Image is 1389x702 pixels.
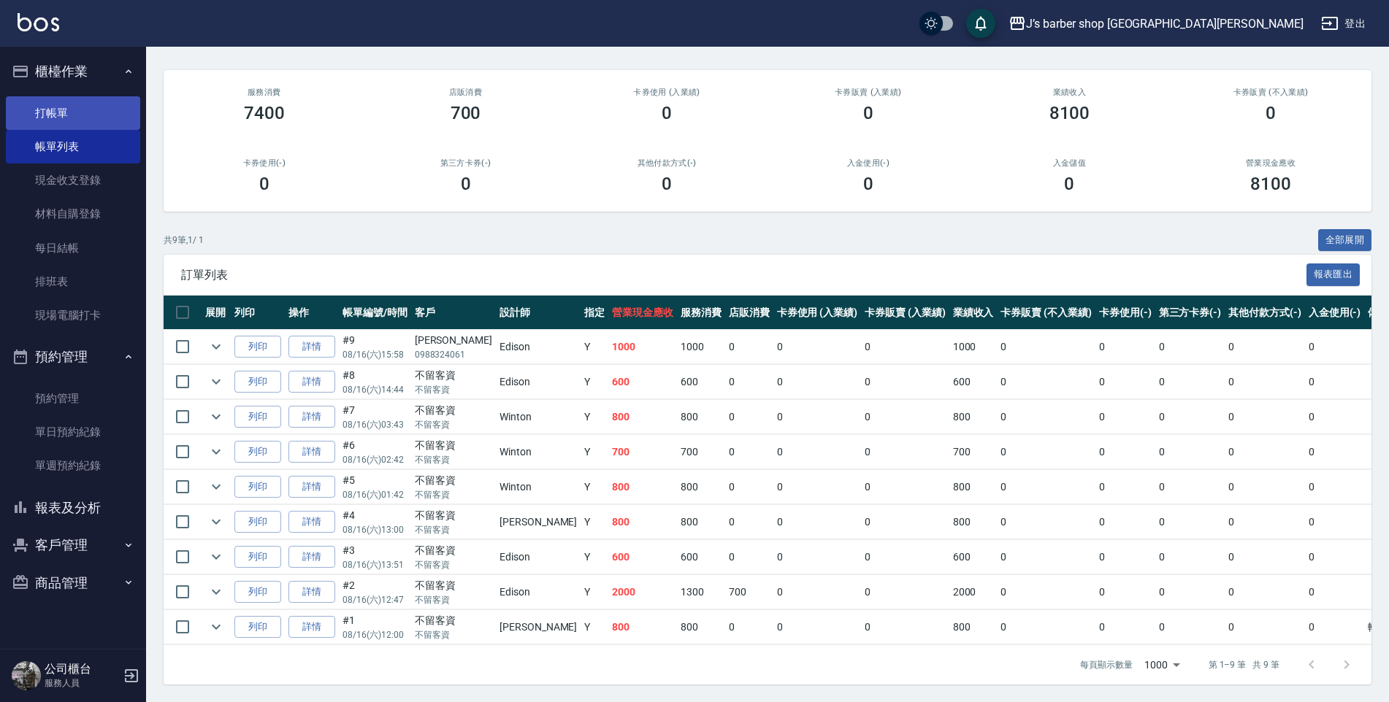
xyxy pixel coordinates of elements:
[987,88,1153,97] h2: 業績收入
[234,476,281,498] button: 列印
[1305,610,1365,644] td: 0
[997,470,1095,504] td: 0
[1318,229,1372,252] button: 全部展開
[343,593,407,606] p: 08/16 (六) 12:47
[949,575,998,609] td: 2000
[288,441,335,463] a: 詳情
[997,296,1095,330] th: 卡券販賣 (不入業績)
[1095,470,1155,504] td: 0
[415,593,492,606] p: 不留客資
[496,435,581,469] td: Winton
[725,296,773,330] th: 店販消費
[1225,330,1305,364] td: 0
[1266,103,1276,123] h3: 0
[339,365,411,399] td: #8
[415,333,492,348] div: [PERSON_NAME]
[415,488,492,501] p: 不留客資
[861,296,949,330] th: 卡券販賣 (入業績)
[288,616,335,639] a: 詳情
[1139,645,1185,684] div: 1000
[997,575,1095,609] td: 0
[415,418,492,431] p: 不留客資
[343,418,407,431] p: 08/16 (六) 03:43
[1305,296,1365,330] th: 入金使用(-)
[1095,505,1155,539] td: 0
[45,676,119,690] p: 服務人員
[608,505,677,539] td: 800
[1095,610,1155,644] td: 0
[6,338,140,376] button: 預約管理
[288,476,335,498] a: 詳情
[861,540,949,574] td: 0
[773,505,862,539] td: 0
[581,435,608,469] td: Y
[1225,296,1305,330] th: 其他付款方式(-)
[581,540,608,574] td: Y
[1187,158,1354,168] h2: 營業現金應收
[608,296,677,330] th: 營業現金應收
[861,575,949,609] td: 0
[677,540,725,574] td: 600
[6,564,140,602] button: 商品管理
[234,371,281,393] button: 列印
[1225,400,1305,434] td: 0
[288,336,335,358] a: 詳情
[6,489,140,527] button: 報表及分析
[583,88,750,97] h2: 卡券使用 (入業績)
[234,581,281,603] button: 列印
[1225,505,1305,539] td: 0
[608,575,677,609] td: 2000
[383,158,549,168] h2: 第三方卡券(-)
[662,103,672,123] h3: 0
[1064,174,1074,194] h3: 0
[451,103,481,123] h3: 700
[725,330,773,364] td: 0
[288,546,335,568] a: 詳情
[415,543,492,558] div: 不留客資
[1225,610,1305,644] td: 0
[339,505,411,539] td: #4
[343,558,407,571] p: 08/16 (六) 13:51
[1095,400,1155,434] td: 0
[677,330,725,364] td: 1000
[949,365,998,399] td: 600
[677,575,725,609] td: 1300
[1225,435,1305,469] td: 0
[861,610,949,644] td: 0
[725,400,773,434] td: 0
[1095,330,1155,364] td: 0
[6,130,140,163] a: 帳單列表
[1155,435,1225,469] td: 0
[1305,575,1365,609] td: 0
[1187,88,1354,97] h2: 卡券販賣 (不入業績)
[725,505,773,539] td: 0
[861,330,949,364] td: 0
[6,382,140,415] a: 預約管理
[496,296,581,330] th: 設計師
[773,365,862,399] td: 0
[861,505,949,539] td: 0
[343,383,407,396] p: 08/16 (六) 14:44
[1305,400,1365,434] td: 0
[949,505,998,539] td: 800
[415,403,492,418] div: 不留客資
[861,400,949,434] td: 0
[288,371,335,393] a: 詳情
[1049,103,1090,123] h3: 8100
[6,526,140,564] button: 客戶管理
[997,400,1095,434] td: 0
[496,610,581,644] td: [PERSON_NAME]
[997,540,1095,574] td: 0
[1225,365,1305,399] td: 0
[608,400,677,434] td: 800
[581,505,608,539] td: Y
[949,296,998,330] th: 業績收入
[949,610,998,644] td: 800
[1095,575,1155,609] td: 0
[949,540,998,574] td: 600
[496,330,581,364] td: Edison
[1026,15,1304,33] div: J’s barber shop [GEOGRAPHIC_DATA][PERSON_NAME]
[234,546,281,568] button: 列印
[863,103,873,123] h3: 0
[415,348,492,361] p: 0988324061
